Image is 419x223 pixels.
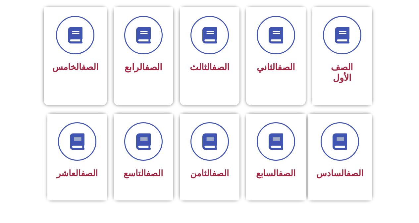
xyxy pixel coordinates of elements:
a: الصف [146,168,163,178]
a: الصف [81,62,98,72]
a: الصف [212,168,229,178]
span: الثامن [190,168,229,178]
span: العاشر [57,168,98,178]
span: الخامس [52,62,98,72]
span: الرابع [125,62,162,73]
span: الثالث [190,62,230,73]
a: الصف [279,168,295,178]
span: الثاني [257,62,295,73]
span: السادس [316,168,363,178]
span: الصف الأول [331,62,353,83]
a: الصف [346,168,363,178]
a: الصف [145,62,162,73]
a: الصف [212,62,230,73]
span: التاسع [124,168,163,178]
a: الصف [278,62,295,73]
span: السابع [256,168,295,178]
a: الصف [81,168,98,178]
